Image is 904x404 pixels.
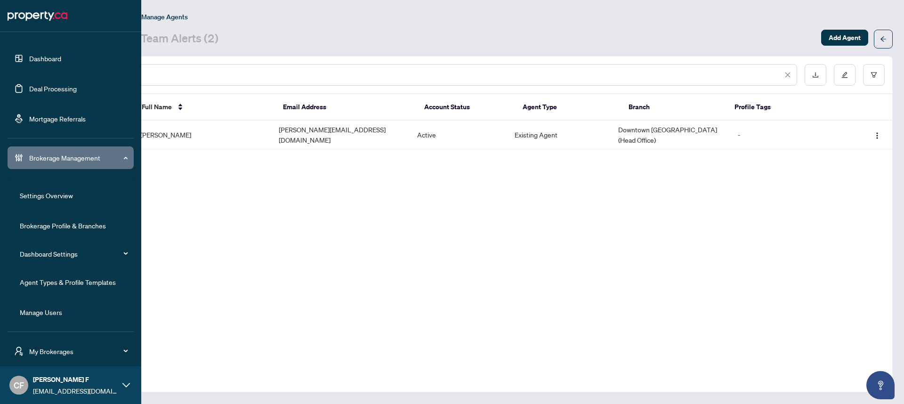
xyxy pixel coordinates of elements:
a: Team Alerts (2) [141,31,218,48]
span: Add Agent [829,30,861,45]
span: Manage Agents [141,13,188,21]
span: [EMAIL_ADDRESS][DOMAIN_NAME] [33,386,118,396]
th: Account Status [417,94,516,121]
span: arrow-left [880,36,887,42]
span: Brokerage Management [29,153,127,163]
th: Profile Tags [727,94,847,121]
td: Existing Agent [507,121,611,149]
span: [PERSON_NAME] F [33,374,118,385]
th: Email Address [275,94,417,121]
span: CF [14,379,24,392]
th: Full Name [134,94,275,121]
span: My Brokerages [29,346,127,356]
button: download [805,64,826,86]
th: Agent Type [515,94,621,121]
td: [PERSON_NAME] [133,121,271,149]
button: filter [863,64,885,86]
button: Logo [870,127,885,142]
button: Add Agent [821,30,868,46]
td: - [730,121,848,149]
a: Brokerage Profile & Branches [20,221,106,230]
a: Mortgage Referrals [29,114,86,123]
a: Deal Processing [29,84,77,93]
th: Branch [621,94,727,121]
td: [PERSON_NAME][EMAIL_ADDRESS][DOMAIN_NAME] [271,121,410,149]
img: logo [8,8,67,24]
a: Settings Overview [20,191,73,200]
span: filter [871,72,877,78]
span: close [784,72,791,78]
span: download [812,72,819,78]
button: edit [834,64,856,86]
td: Active [410,121,507,149]
td: Downtown [GEOGRAPHIC_DATA] (Head Office) [611,121,730,149]
span: user-switch [14,347,24,356]
img: Logo [873,132,881,139]
span: Full Name [142,102,172,112]
button: Open asap [866,371,895,399]
a: Dashboard [29,54,61,63]
a: Dashboard Settings [20,250,78,258]
a: Manage Users [20,308,62,316]
a: Agent Types & Profile Templates [20,278,116,286]
span: edit [841,72,848,78]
